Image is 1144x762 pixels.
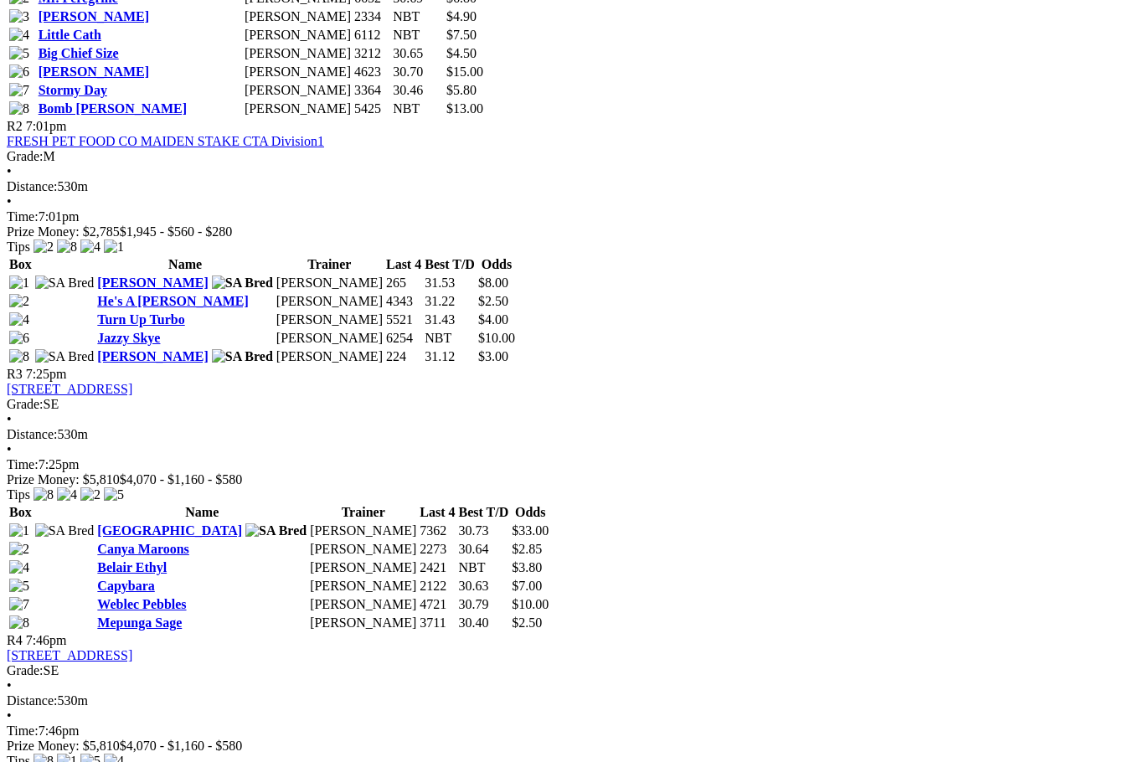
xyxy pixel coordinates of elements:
[7,723,1137,739] div: 7:46pm
[97,275,208,290] a: [PERSON_NAME]
[7,382,132,396] a: [STREET_ADDRESS]
[446,46,477,60] span: $4.50
[9,331,29,346] img: 6
[512,523,549,538] span: $33.00
[385,293,422,310] td: 4343
[244,8,352,25] td: [PERSON_NAME]
[7,723,39,738] span: Time:
[511,504,549,521] th: Odds
[97,615,182,630] a: Mepunga Sage
[424,256,476,273] th: Best T/D
[244,100,352,117] td: [PERSON_NAME]
[392,100,444,117] td: NBT
[446,9,477,23] span: $4.90
[512,597,549,611] span: $10.00
[9,275,29,291] img: 1
[424,293,476,310] td: 31.22
[9,579,29,594] img: 5
[9,64,29,80] img: 6
[7,224,1137,239] div: Prize Money: $2,785
[33,239,54,255] img: 2
[9,46,29,61] img: 5
[458,596,510,613] td: 30.79
[7,209,39,224] span: Time:
[9,505,32,519] span: Box
[419,615,456,631] td: 3711
[57,239,77,255] img: 8
[97,542,189,556] a: Canya Maroons
[392,8,444,25] td: NBT
[458,523,510,539] td: 30.73
[80,239,100,255] img: 4
[245,523,307,538] img: SA Bred
[7,427,1137,442] div: 530m
[39,83,107,97] a: Stormy Day
[9,101,29,116] img: 8
[39,46,119,60] a: Big Chief Size
[478,312,508,327] span: $4.00
[9,257,32,271] span: Box
[7,179,57,193] span: Distance:
[477,256,516,273] th: Odds
[7,209,1137,224] div: 7:01pm
[244,82,352,99] td: [PERSON_NAME]
[9,542,29,557] img: 2
[96,256,274,273] th: Name
[392,82,444,99] td: 30.46
[458,504,510,521] th: Best T/D
[419,559,456,576] td: 2421
[7,149,1137,164] div: M
[276,256,384,273] th: Trainer
[9,615,29,631] img: 8
[424,311,476,328] td: 31.43
[276,311,384,328] td: [PERSON_NAME]
[97,579,154,593] a: Capybara
[7,397,1137,412] div: SE
[57,487,77,502] img: 4
[419,523,456,539] td: 7362
[7,663,1137,678] div: SE
[353,100,390,117] td: 5425
[353,82,390,99] td: 3364
[276,293,384,310] td: [PERSON_NAME]
[7,663,44,677] span: Grade:
[7,693,57,708] span: Distance:
[9,9,29,24] img: 3
[7,412,12,426] span: •
[104,487,124,502] img: 5
[458,541,510,558] td: 30.64
[458,578,510,595] td: 30.63
[309,615,417,631] td: [PERSON_NAME]
[353,27,390,44] td: 6112
[309,559,417,576] td: [PERSON_NAME]
[385,311,422,328] td: 5521
[353,64,390,80] td: 4623
[97,560,167,574] a: Belair Ethyl
[244,45,352,62] td: [PERSON_NAME]
[244,27,352,44] td: [PERSON_NAME]
[7,739,1137,754] div: Prize Money: $5,810
[97,331,160,345] a: Jazzy Skye
[7,179,1137,194] div: 530m
[97,597,186,611] a: Weblec Pebbles
[7,134,324,148] a: FRESH PET FOOD CO MAIDEN STAKE CTA Division1
[9,560,29,575] img: 4
[446,83,477,97] span: $5.80
[512,560,542,574] span: $3.80
[244,64,352,80] td: [PERSON_NAME]
[392,64,444,80] td: 30.70
[7,633,23,647] span: R4
[458,559,510,576] td: NBT
[7,442,12,456] span: •
[7,119,23,133] span: R2
[26,367,67,381] span: 7:25pm
[9,294,29,309] img: 2
[7,457,39,471] span: Time:
[392,45,444,62] td: 30.65
[35,275,95,291] img: SA Bred
[353,8,390,25] td: 2334
[385,348,422,365] td: 224
[104,239,124,255] img: 1
[419,578,456,595] td: 2122
[9,349,29,364] img: 8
